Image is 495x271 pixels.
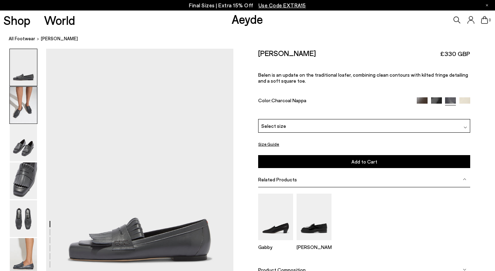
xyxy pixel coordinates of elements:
[258,176,297,182] span: Related Products
[488,18,492,22] span: 0
[351,159,377,165] span: Add to Cart
[258,72,470,84] p: Belen is an update on the traditional loafer, combining clean contours with kilted fringe detaili...
[189,1,306,10] p: Final Sizes | Extra 15% Off
[10,87,37,124] img: Belen Tassel Loafers - Image 2
[440,49,470,58] span: £330 GBP
[9,35,35,42] a: All Footwear
[297,194,332,240] img: Leon Loafers
[3,14,30,26] a: Shop
[258,194,293,240] img: Gabby Almond-Toe Loafers
[10,125,37,161] img: Belen Tassel Loafers - Image 3
[261,122,286,130] span: Select size
[464,126,467,129] img: svg%3E
[232,12,263,26] a: Aeyde
[258,244,293,250] p: Gabby
[10,162,37,199] img: Belen Tassel Loafers - Image 4
[258,140,279,148] button: Size Guide
[463,178,466,181] img: svg%3E
[297,235,332,250] a: Leon Loafers [PERSON_NAME]
[9,29,495,49] nav: breadcrumb
[259,2,306,8] span: Navigate to /collections/ss25-final-sizes
[271,97,306,103] span: Charcoal Nappa
[258,155,470,168] button: Add to Cart
[297,244,332,250] p: [PERSON_NAME]
[258,49,316,57] h2: [PERSON_NAME]
[258,235,293,250] a: Gabby Almond-Toe Loafers Gabby
[44,14,75,26] a: World
[481,16,488,24] a: 0
[41,35,78,42] span: [PERSON_NAME]
[10,49,37,86] img: Belen Tassel Loafers - Image 1
[258,97,410,105] div: Color:
[10,200,37,237] img: Belen Tassel Loafers - Image 5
